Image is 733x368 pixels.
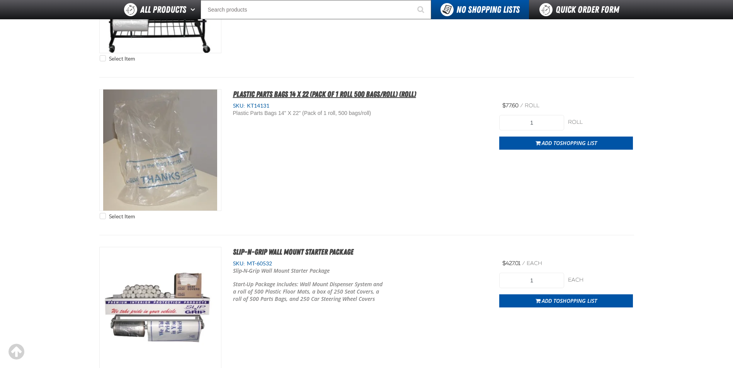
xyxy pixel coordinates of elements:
[522,260,525,267] span: /
[245,103,269,109] span: KT14131
[100,55,135,62] label: Select Item
[560,139,597,147] span: Shopping List
[542,139,597,147] span: Add to
[456,4,520,15] span: No Shopping Lists
[527,260,542,267] span: each
[568,119,633,126] div: roll
[525,102,539,109] span: roll
[140,3,186,17] span: All Products
[100,213,135,220] label: Select Item
[233,281,386,303] p: Start-Up Package Includes: Wall Mount Dispenser System and a roll of 500 Plastic Floor Mats, a bo...
[542,297,597,304] span: Add to
[100,55,106,61] input: Select Item
[100,213,106,219] input: Select Item
[233,267,386,275] p: Slip-N-Grip Wall Mount Starter Package
[499,137,633,150] button: Add toShopping List
[568,277,633,284] div: each
[233,247,354,257] a: Slip-N-Grip Wall Mount Starter Package
[499,115,564,130] input: Product Quantity
[233,110,386,117] div: Plastic Parts Bags 14" X 22" (Pack of 1 roll, 500 bags/roll)
[100,89,221,211] img: Plastic Parts Bags 14 X 22 (Pack of 1 roll 500 bags/roll) (roll)
[499,273,564,288] input: Product Quantity
[560,297,597,304] span: Shopping List
[233,260,488,267] div: SKU:
[502,102,519,109] span: $77.60
[8,343,25,360] div: Scroll to the top
[233,89,416,99] a: Plastic Parts Bags 14 X 22 (Pack of 1 roll 500 bags/roll) (roll)
[499,294,633,307] button: Add toShopping List
[233,102,488,110] div: SKU:
[520,102,523,109] span: /
[245,260,272,267] span: MT-60532
[100,89,221,211] : View Details of the Plastic Parts Bags 14 X 22 (Pack of 1 roll 500 bags/roll) (roll)
[502,260,520,267] span: $427.01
